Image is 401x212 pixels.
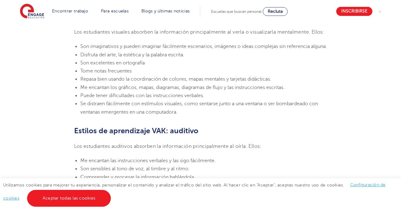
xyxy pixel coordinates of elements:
font: Repasa bien usando la coordinación de colores, mapas mentales y tarjetas didácticas. [80,76,271,82]
a: Recluta [263,7,288,16]
font: Son imaginativos y pueden imaginar fácilmente escenarios, imágenes o ideas complejas sin referenc... [80,44,327,49]
font: Comprender y procesar la información hablándola [80,174,194,180]
font: Puede tener dificultades con las instrucciones verbales. [80,93,204,98]
font: Los estudiantes auditivos absorben la información principalmente al oírla. Ellos: [74,144,262,149]
a: Inscribirse [336,7,372,16]
font: Aceptar todas las cookies [43,196,95,200]
a: Blogs y últimas noticias [141,9,190,13]
font: Escuelas que buscan personal [211,9,262,14]
font: Se distraen fácilmente con estímulos visuales, como sentarse junto a una ventana o ser bombardead... [80,101,318,115]
font: Recluta [268,9,283,14]
font: Disfruta del arte, la estética y la palabra escrita. [80,52,184,58]
font: Los estudiantes visuales absorben la información principalmente al verla o visualizarla mentalmen... [74,29,325,35]
font: Inscribirse [341,9,367,14]
a: Para escuelas [101,9,129,13]
a: Encontrar trabajo [52,9,88,13]
font: Son excelentes en ortografía [80,60,145,66]
font: Utilizamos cookies para mejorar tu experiencia, personalizar el contenido y analizar el tráfico d... [3,183,344,187]
font: Estilos de aprendizaje VAK: auditivo [74,126,198,135]
font: Tome notas frecuentes [80,68,132,74]
a: Aceptar todas las cookies [27,190,111,207]
img: Educación comprometida [20,4,44,19]
font: Son sensibles al tono de voz, al timbre y al ritmo. [80,166,190,172]
font: Me encantan las instrucciones verbales y las sigo fácilmente. [80,158,216,163]
font: Me encantan los gráficos, mapas, diagramas, diagramas de flujo y las instrucciones escritas. [80,85,285,90]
